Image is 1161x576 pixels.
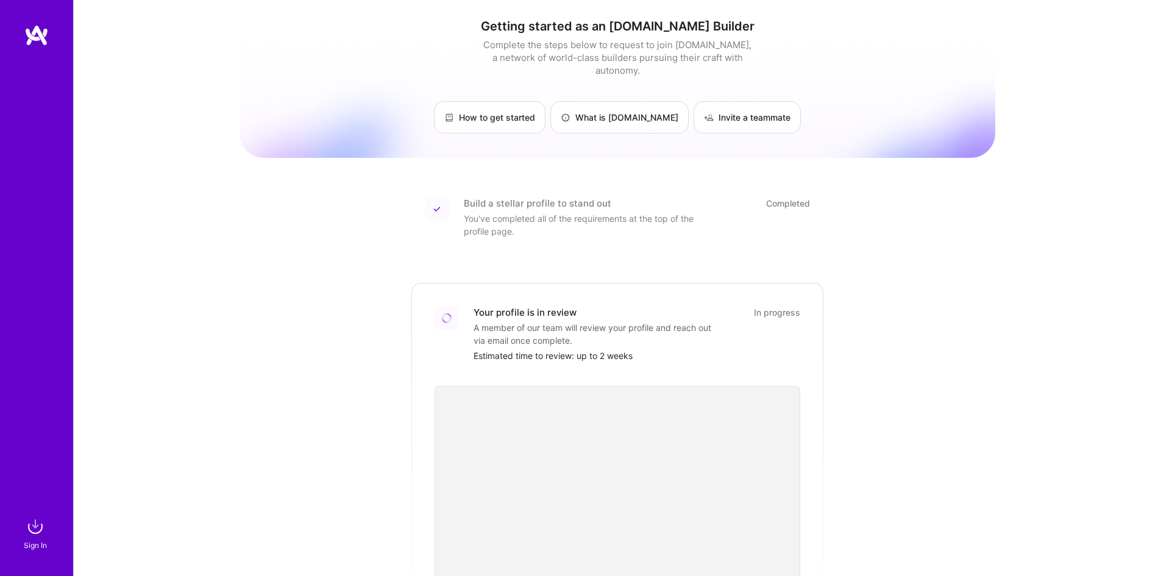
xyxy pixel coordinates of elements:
[24,24,49,46] img: logo
[444,113,454,123] img: How to get started
[26,514,48,552] a: sign inSign In
[766,197,810,210] div: Completed
[464,197,611,210] div: Build a stellar profile to stand out
[441,313,453,324] img: Loading
[480,38,754,77] div: Complete the steps below to request to join [DOMAIN_NAME], a network of world-class builders purs...
[24,539,47,552] div: Sign In
[433,205,441,213] img: Completed
[434,101,545,133] a: How to get started
[474,306,577,319] div: Your profile is in review
[240,19,995,34] h1: Getting started as an [DOMAIN_NAME] Builder
[561,113,570,123] img: What is A.Team
[550,101,689,133] a: What is [DOMAIN_NAME]
[754,306,800,319] div: In progress
[694,101,801,133] a: Invite a teammate
[23,514,48,539] img: sign in
[474,349,800,362] div: Estimated time to review: up to 2 weeks
[464,212,708,238] div: You've completed all of the requirements at the top of the profile page.
[474,321,717,347] div: A member of our team will review your profile and reach out via email once complete.
[704,113,714,123] img: Invite a teammate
